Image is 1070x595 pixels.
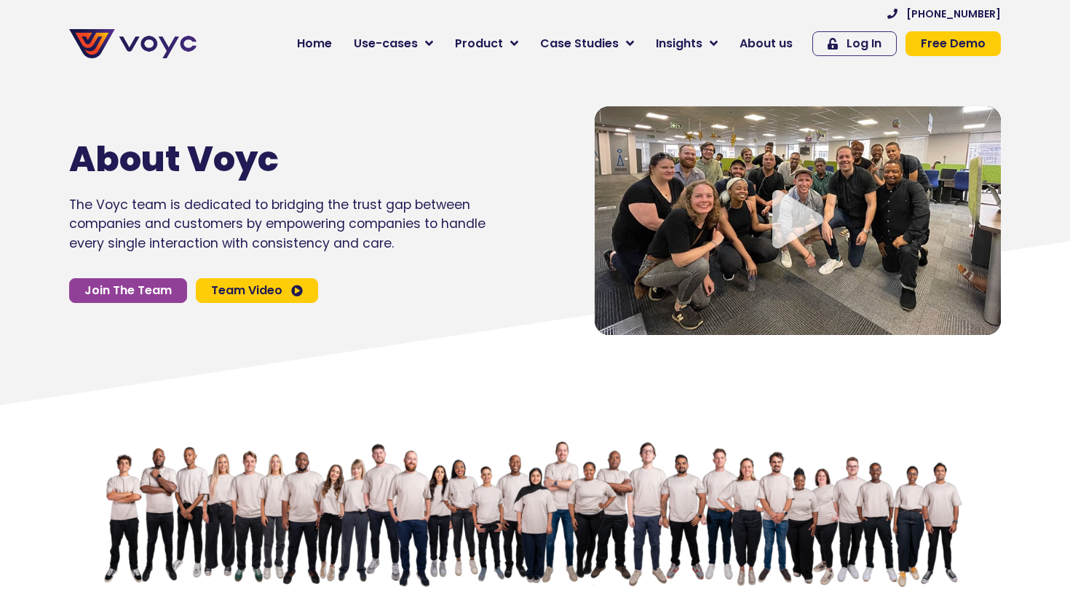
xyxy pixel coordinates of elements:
[540,35,619,52] span: Case Studies
[769,190,827,251] div: Video play button
[69,195,486,253] p: The Voyc team is dedicated to bridging the trust gap between companies and customers by empowerin...
[847,38,881,50] span: Log In
[343,29,444,58] a: Use-cases
[69,29,197,58] img: voyc-full-logo
[286,29,343,58] a: Home
[211,285,282,296] span: Team Video
[354,35,418,52] span: Use-cases
[297,35,332,52] span: Home
[887,9,1001,19] a: [PHONE_NUMBER]
[905,31,1001,56] a: Free Demo
[729,29,804,58] a: About us
[740,35,793,52] span: About us
[921,38,986,50] span: Free Demo
[444,29,529,58] a: Product
[645,29,729,58] a: Insights
[196,278,318,303] a: Team Video
[84,285,172,296] span: Join The Team
[69,278,187,303] a: Join The Team
[69,138,442,181] h1: About Voyc
[455,35,503,52] span: Product
[812,31,897,56] a: Log In
[529,29,645,58] a: Case Studies
[656,35,702,52] span: Insights
[906,9,1001,19] span: [PHONE_NUMBER]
